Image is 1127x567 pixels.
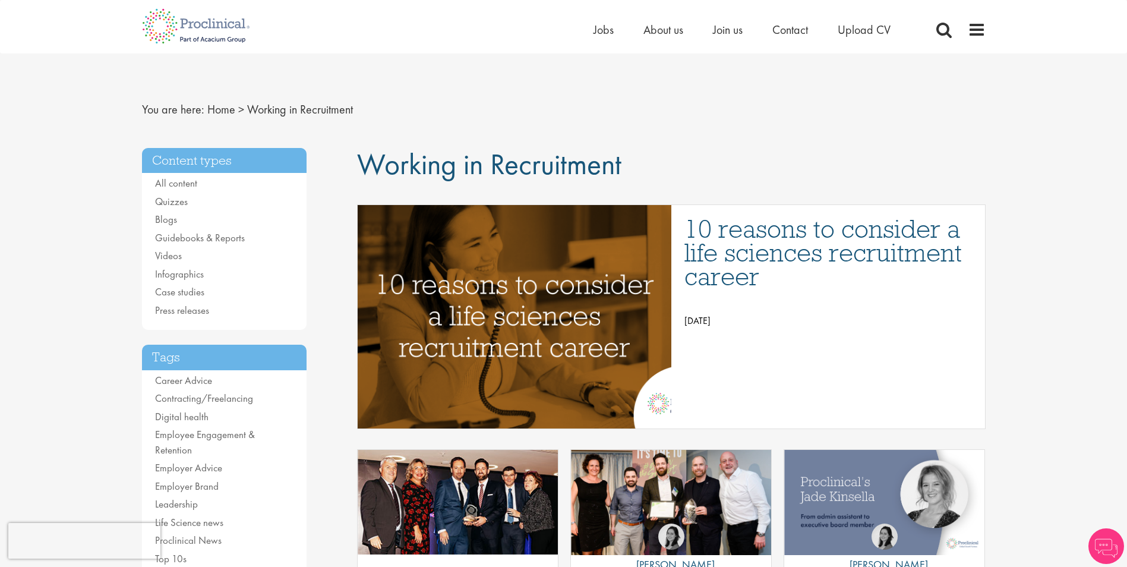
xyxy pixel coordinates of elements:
a: Contact [772,22,808,37]
img: Monique Ellis [658,524,684,550]
a: Upload CV [838,22,891,37]
a: Videos [155,249,182,262]
a: Digital health [155,410,209,423]
a: Guidebooks & Reports [155,231,245,244]
img: 10 reasons to consider a life sciences recruitment career | Recruitment consultant on the phone [299,205,730,429]
img: Chatbot [1088,528,1124,564]
a: 10 reasons to consider a life sciences recruitment career [684,217,973,288]
a: Link to a post [358,450,558,555]
a: About us [643,22,683,37]
p: [DATE] [684,312,973,330]
a: Join us [713,22,743,37]
span: You are here: [142,102,204,117]
a: Proclinical News [155,534,222,547]
a: Employer Brand [155,480,219,493]
a: Quizzes [155,195,188,208]
a: Employer Advice [155,461,222,474]
iframe: reCAPTCHA [8,523,160,559]
a: Contracting/Freelancing [155,392,253,405]
img: Proclinical collect the APSCo award for Recruitment Company with the Most Sustainable Growth 2019 [358,450,558,555]
a: All content [155,177,197,190]
a: Top 10s [155,552,187,565]
a: Employee Engagement & Retention [155,428,255,456]
a: Link to a post [784,450,984,555]
span: > [238,102,244,117]
a: Blogs [155,213,177,226]
img: Jade Kinsella [784,450,984,556]
a: breadcrumb link [207,102,235,117]
span: Working in Recruitment [357,145,621,183]
span: Working in Recruitment [247,102,353,117]
a: Press releases [155,304,209,317]
h3: Content types [142,148,307,174]
h3: Tags [142,345,307,370]
a: Infographics [155,267,204,281]
img: Monique Ellis [872,524,898,550]
img: Proclinical Honoured as Top Supplier by KellyOCG® for Superior Workforce Solutions [571,450,771,556]
a: Case studies [155,285,204,298]
a: Jobs [594,22,614,37]
a: Leadership [155,497,198,511]
a: Career Advice [155,374,212,387]
a: Link to a post [571,450,771,555]
a: Link to a post [358,205,671,429]
a: Life Science news [155,516,223,529]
